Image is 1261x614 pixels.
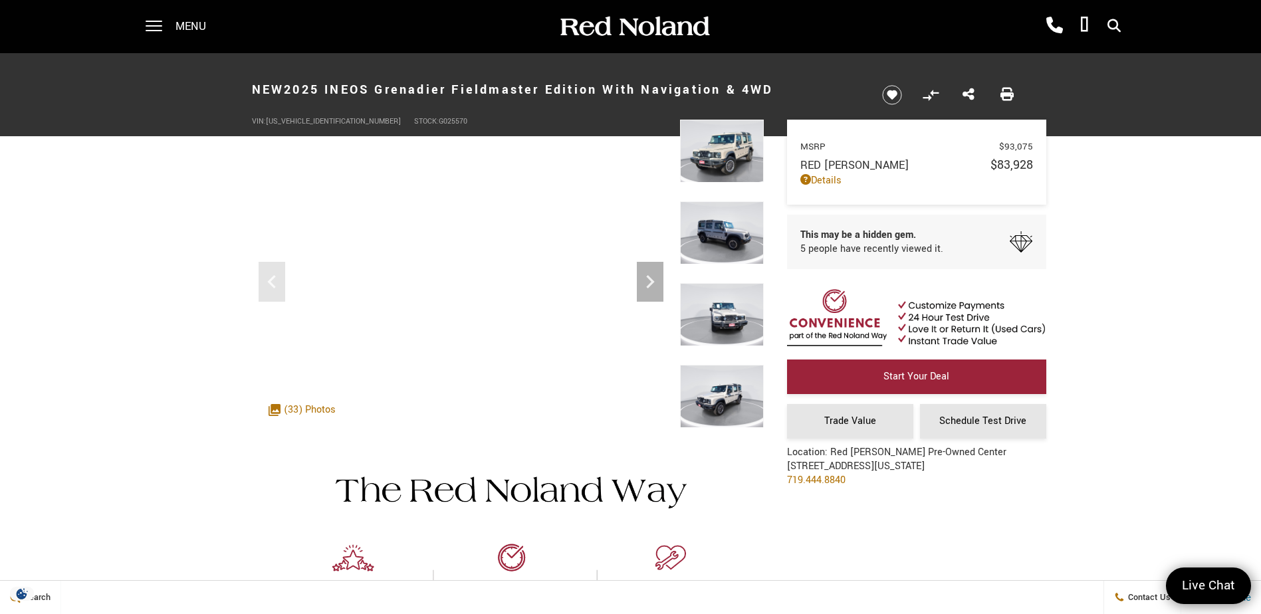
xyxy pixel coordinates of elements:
a: Print this New 2025 INEOS Grenadier Fieldmaster Edition With Navigation & 4WD [1000,86,1014,104]
h1: 2025 INEOS Grenadier Fieldmaster Edition With Navigation & 4WD [252,63,860,116]
a: Start Your Deal [787,359,1046,394]
span: Red [PERSON_NAME] [800,157,990,173]
a: 719.444.8840 [787,473,846,487]
a: Share this New 2025 INEOS Grenadier Fieldmaster Edition With Navigation & 4WD [963,86,974,104]
span: Live Chat [1175,577,1242,595]
img: New 2025 INEOS Fieldmaster Edition image 3 [680,283,764,346]
section: Click to Open Cookie Consent Modal [7,587,37,601]
span: Schedule Test Drive [939,414,1026,428]
a: Schedule Test Drive [920,404,1046,439]
span: VIN: [252,116,266,126]
span: Trade Value [824,414,876,428]
a: Live Chat [1166,567,1251,604]
img: New 2025 INEOS Fieldmaster Edition image 1 [680,120,764,183]
div: (33) Photos [262,396,342,423]
img: New 2025 INEOS Fieldmaster Edition image 4 [680,365,764,428]
div: Location: Red [PERSON_NAME] Pre-Owned Center [STREET_ADDRESS][US_STATE] [787,445,1006,497]
img: Red Noland Auto Group [558,15,711,39]
span: Contact Us [1125,591,1171,603]
a: MSRP $93,075 [800,140,1033,153]
a: Red [PERSON_NAME] $83,928 [800,156,1033,173]
a: Trade Value [787,404,913,439]
span: This may be a hidden gem. [800,228,943,242]
div: Next [637,262,663,302]
span: $83,928 [990,156,1033,173]
strong: New [252,81,285,98]
span: Stock: [414,116,439,126]
img: Opt-Out Icon [7,587,37,601]
span: Start Your Deal [883,369,949,383]
img: New 2025 INEOS Fieldmaster Edition image 2 [680,201,764,264]
span: [US_VEHICLE_IDENTIFICATION_NUMBER] [266,116,401,126]
a: Details [800,173,1033,187]
span: G025570 [439,116,467,126]
span: 5 people have recently viewed it. [800,242,943,256]
span: $93,075 [999,140,1033,153]
button: Save vehicle [877,84,907,106]
span: MSRP [800,140,999,153]
button: Compare Vehicle [921,85,941,105]
iframe: Interactive Walkaround/Photo gallery of the vehicle/product [252,120,670,433]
